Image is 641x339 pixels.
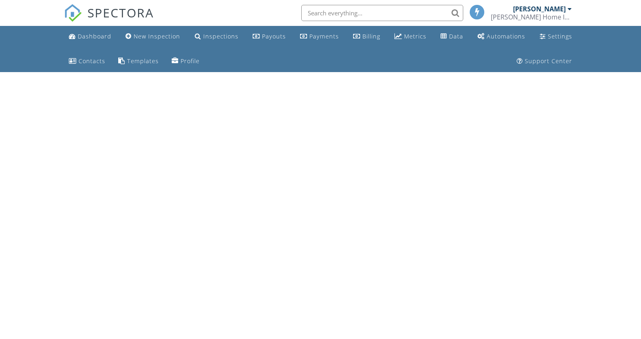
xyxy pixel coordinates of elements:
[309,32,339,40] div: Payments
[122,29,183,44] a: New Inspection
[391,29,430,44] a: Metrics
[66,54,109,69] a: Contacts
[87,4,154,21] span: SPECTORA
[362,32,380,40] div: Billing
[491,13,572,21] div: Maika’i Home Inspections
[537,29,575,44] a: Settings
[115,54,162,69] a: Templates
[513,54,575,69] a: Support Center
[64,11,154,28] a: SPECTORA
[301,5,463,21] input: Search everything...
[181,57,200,65] div: Profile
[168,54,203,69] a: Company Profile
[262,32,286,40] div: Payouts
[192,29,242,44] a: Inspections
[78,32,111,40] div: Dashboard
[487,32,525,40] div: Automations
[404,32,426,40] div: Metrics
[134,32,180,40] div: New Inspection
[513,5,566,13] div: [PERSON_NAME]
[66,29,115,44] a: Dashboard
[79,57,105,65] div: Contacts
[437,29,466,44] a: Data
[64,4,82,22] img: The Best Home Inspection Software - Spectora
[297,29,342,44] a: Payments
[249,29,289,44] a: Payouts
[203,32,239,40] div: Inspections
[525,57,572,65] div: Support Center
[350,29,383,44] a: Billing
[474,29,528,44] a: Automations (Basic)
[548,32,572,40] div: Settings
[127,57,159,65] div: Templates
[449,32,463,40] div: Data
